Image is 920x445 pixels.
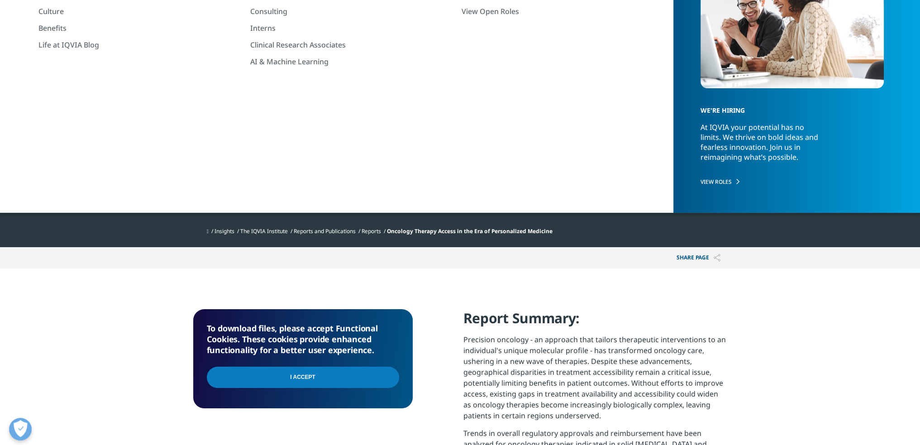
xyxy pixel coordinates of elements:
input: I Accept [207,367,399,388]
a: Reports [362,227,381,235]
a: Benefits [38,23,233,33]
a: Life at IQVIA Blog [38,40,233,50]
h4: Report Summary: [463,309,727,334]
button: Share PAGEShare PAGE [670,247,727,268]
a: Interns [250,23,444,33]
a: Culture [38,6,233,16]
h5: To download files, please accept Functional Cookies. These cookies provide enhanced functionality... [207,323,399,355]
a: Insights [215,227,234,235]
a: Consulting [250,6,444,16]
h5: WE'RE HIRING [701,91,875,122]
a: View Open Roles [462,6,656,16]
span: Oncology Therapy Access in the Era of Personalized Medicine [387,227,553,235]
button: Open Preferences [9,418,32,440]
p: Share PAGE [670,247,727,268]
a: Clinical Research Associates [250,40,444,50]
a: AI & Machine Learning [250,57,444,67]
p: Precision oncology - an approach that tailors therapeutic interventions to an individual's unique... [463,334,727,428]
a: The IQVIA Institute [240,227,288,235]
a: Reports and Publications [294,227,356,235]
a: VIEW ROLES [701,178,884,186]
p: At IQVIA your potential has no limits. We thrive on bold ideas and fearless innovation. Join us i... [701,122,825,170]
img: Share PAGE [714,254,720,262]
